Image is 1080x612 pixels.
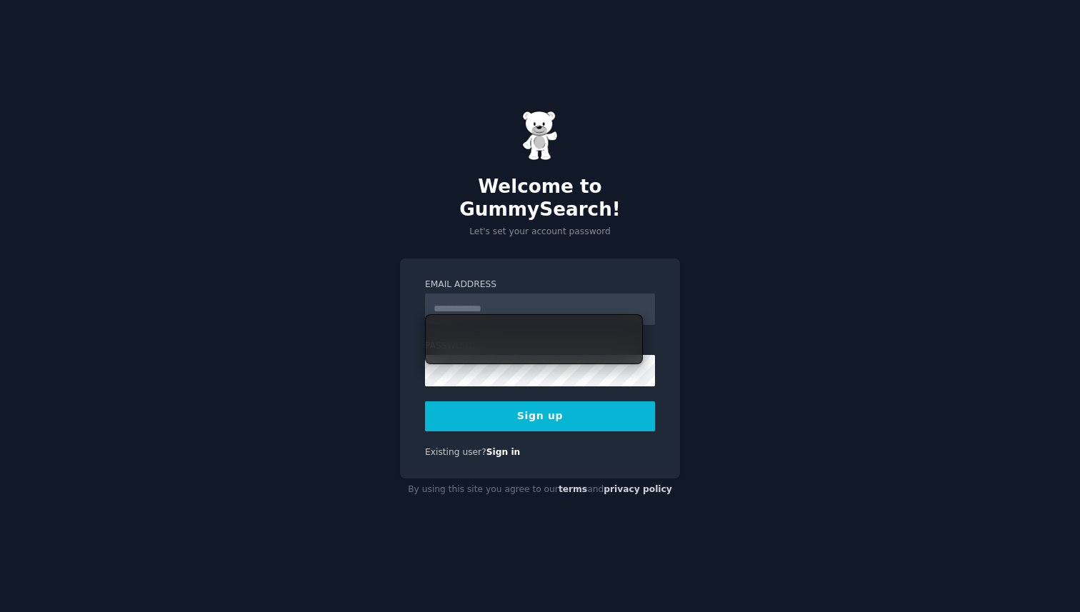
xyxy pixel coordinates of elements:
[604,484,672,494] a: privacy policy
[400,176,680,221] h2: Welcome to GummySearch!
[559,484,587,494] a: terms
[400,478,680,501] div: By using this site you agree to our and
[522,111,558,161] img: Gummy Bear
[486,447,521,457] a: Sign in
[425,401,655,431] button: Sign up
[400,226,680,239] p: Let's set your account password
[425,279,655,291] label: Email Address
[425,447,486,457] span: Existing user?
